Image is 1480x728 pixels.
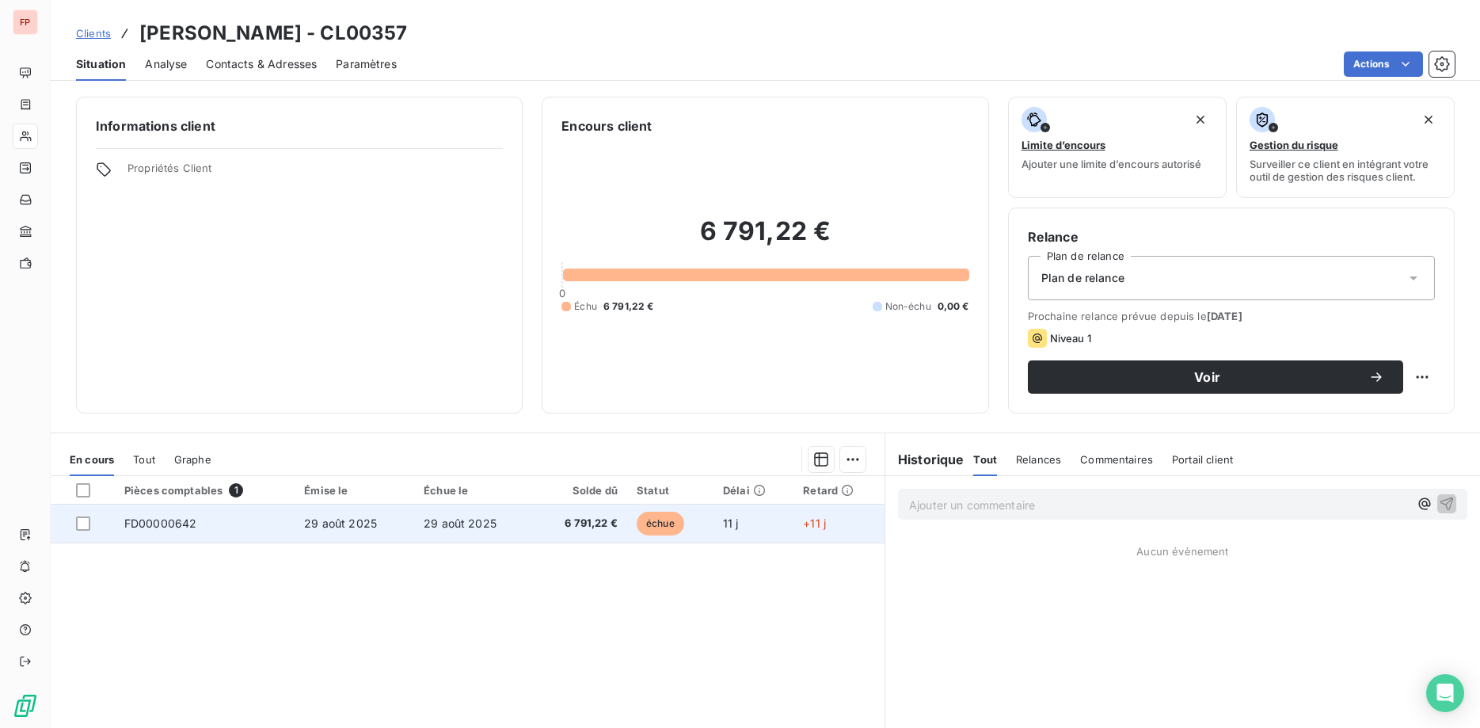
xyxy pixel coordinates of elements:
div: Statut [637,484,704,497]
span: Voir [1047,371,1368,383]
div: Solde dû [543,484,618,497]
span: 11 j [723,516,739,530]
h6: Relance [1028,227,1435,246]
span: Aucun évènement [1136,545,1228,558]
div: Échue le [424,484,524,497]
button: Voir [1028,360,1403,394]
span: [DATE] [1207,310,1242,322]
span: Tout [133,453,155,466]
span: Situation [76,56,126,72]
h2: 6 791,22 € [561,215,968,263]
span: Prochaine relance prévue depuis le [1028,310,1435,322]
div: FP [13,10,38,35]
h6: Historique [885,450,964,469]
span: Échu [574,299,597,314]
span: 1 [229,483,243,497]
span: 6 791,22 € [543,516,618,532]
span: 29 août 2025 [424,516,497,530]
div: Délai [723,484,784,497]
div: Émise le [304,484,405,497]
span: 6 791,22 € [603,299,654,314]
span: Clients [76,27,111,40]
span: Non-échu [885,299,931,314]
h6: Encours client [561,116,652,135]
button: Limite d’encoursAjouter une limite d’encours autorisé [1008,97,1227,198]
span: Tout [973,453,997,466]
button: Actions [1344,51,1423,77]
a: Clients [76,25,111,41]
span: Commentaires [1080,453,1153,466]
button: Gestion du risqueSurveiller ce client en intégrant votre outil de gestion des risques client. [1236,97,1455,198]
span: Portail client [1172,453,1233,466]
h6: Informations client [96,116,503,135]
span: Relances [1016,453,1061,466]
span: Ajouter une limite d’encours autorisé [1022,158,1201,170]
span: Niveau 1 [1050,332,1091,345]
div: Retard [803,484,875,497]
span: Paramètres [336,56,397,72]
span: Gestion du risque [1250,139,1338,151]
span: Graphe [174,453,211,466]
h3: [PERSON_NAME] - CL00357 [139,19,407,48]
span: Limite d’encours [1022,139,1105,151]
span: 0 [559,287,565,299]
span: Surveiller ce client en intégrant votre outil de gestion des risques client. [1250,158,1441,183]
span: +11 j [803,516,826,530]
span: 0,00 € [938,299,969,314]
span: FD00000642 [124,516,197,530]
span: Analyse [145,56,187,72]
div: Pièces comptables [124,483,285,497]
span: Propriétés Client [127,162,503,184]
span: Contacts & Adresses [206,56,317,72]
span: Plan de relance [1041,270,1124,286]
img: Logo LeanPay [13,693,38,718]
div: Open Intercom Messenger [1426,674,1464,712]
span: échue [637,512,684,536]
span: En cours [70,453,114,466]
span: 29 août 2025 [304,516,377,530]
